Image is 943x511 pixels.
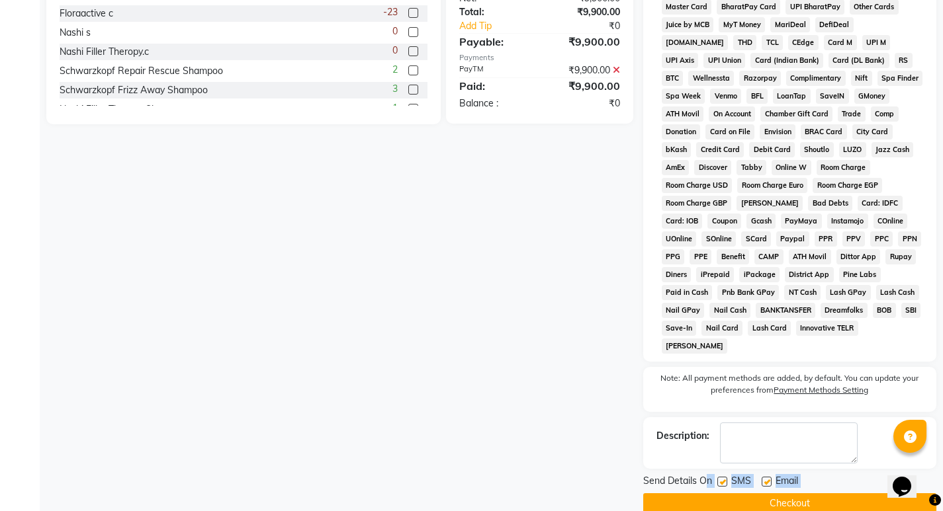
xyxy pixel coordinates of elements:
div: Nashi Filler Theropy Shasmpoo [60,102,191,116]
span: Card (DL Bank) [829,53,889,68]
span: CAMP [754,249,784,264]
div: Payable: [449,34,539,50]
span: Bad Debts [808,196,852,211]
span: CEdge [788,35,819,50]
span: Email [776,474,798,491]
div: Description: [656,429,709,443]
span: ATH Movil [662,106,704,122]
div: PayTM [449,63,539,77]
span: 0 [392,24,398,38]
span: Rupay [885,249,916,264]
span: MariDeal [770,17,810,32]
span: 0 [392,44,398,58]
span: DefiDeal [815,17,854,32]
span: GMoney [854,89,890,104]
span: City Card [852,124,893,139]
span: Wellnessta [688,71,734,86]
span: Card on File [705,124,754,139]
span: Lash Card [748,321,791,336]
span: UPI Axis [662,53,699,68]
span: Tabby [737,160,766,175]
span: UPI Union [703,53,745,68]
span: Diners [662,267,692,282]
span: Razorpay [739,71,781,86]
span: Pnb Bank GPay [717,285,779,300]
span: PPV [842,231,866,247]
span: Chamber Gift Card [760,106,832,122]
span: MyT Money [719,17,765,32]
a: Add Tip [449,19,555,33]
span: Juice by MCB [662,17,714,32]
span: Paid in Cash [662,285,713,300]
span: SBI [901,303,921,318]
span: iPrepaid [696,267,734,282]
span: SaveIN [816,89,849,104]
span: THD [733,35,756,50]
span: Paypal [776,231,809,247]
span: RS [895,53,913,68]
span: Room Charge [817,160,870,175]
span: BTC [662,71,684,86]
span: Card: IDFC [858,196,903,211]
span: 1 [392,101,398,115]
span: Gcash [746,214,776,229]
div: ₹0 [555,19,630,33]
span: Coupon [707,214,741,229]
span: PPG [662,249,685,264]
iframe: chat widget [887,458,930,498]
span: Spa Week [662,89,705,104]
span: LoanTap [773,89,811,104]
span: [DOMAIN_NAME] [662,35,729,50]
span: 3 [392,82,398,96]
span: Lash GPay [826,285,871,300]
span: [PERSON_NAME] [737,196,803,211]
span: Innovative TELR [796,321,858,336]
span: iPackage [739,267,780,282]
div: Balance : [449,97,539,110]
span: Card M [824,35,857,50]
span: Online W [772,160,811,175]
div: ₹9,900.00 [539,78,629,94]
span: BFL [746,89,768,104]
span: Lash Cash [876,285,919,300]
span: COnline [874,214,908,229]
span: Jazz Cash [872,142,914,157]
span: BRAC Card [801,124,847,139]
span: Donation [662,124,701,139]
span: PPE [690,249,711,264]
span: Instamojo [827,214,868,229]
span: Card: IOB [662,214,703,229]
span: Envision [760,124,795,139]
span: AmEx [662,160,690,175]
span: Shoutlo [800,142,834,157]
label: Note: All payment methods are added, by default. You can update your preferences from [656,372,923,401]
span: Save-In [662,321,697,336]
span: Pine Labs [839,267,881,282]
span: 2 [392,63,398,77]
span: Venmo [710,89,741,104]
span: SCard [741,231,771,247]
div: Nashi Filler Theropy.c [60,45,149,59]
span: Benefit [717,249,749,264]
span: Card (Indian Bank) [750,53,823,68]
span: PPN [898,231,921,247]
div: ₹0 [539,97,629,110]
div: ₹9,900.00 [539,34,629,50]
span: District App [785,267,834,282]
span: -23 [383,5,398,19]
span: Room Charge GBP [662,196,732,211]
span: bKash [662,142,692,157]
span: Spa Finder [877,71,923,86]
span: Nail GPay [662,303,705,318]
span: PPC [870,231,893,247]
div: ₹9,900.00 [539,5,629,19]
div: Total: [449,5,539,19]
div: ₹9,900.00 [539,63,629,77]
span: UPI M [862,35,891,50]
span: BOB [873,303,896,318]
span: Send Details On [643,474,712,491]
span: UOnline [662,231,697,247]
span: NT Cash [784,285,821,300]
span: Nail Cash [709,303,750,318]
span: Dittor App [836,249,881,264]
